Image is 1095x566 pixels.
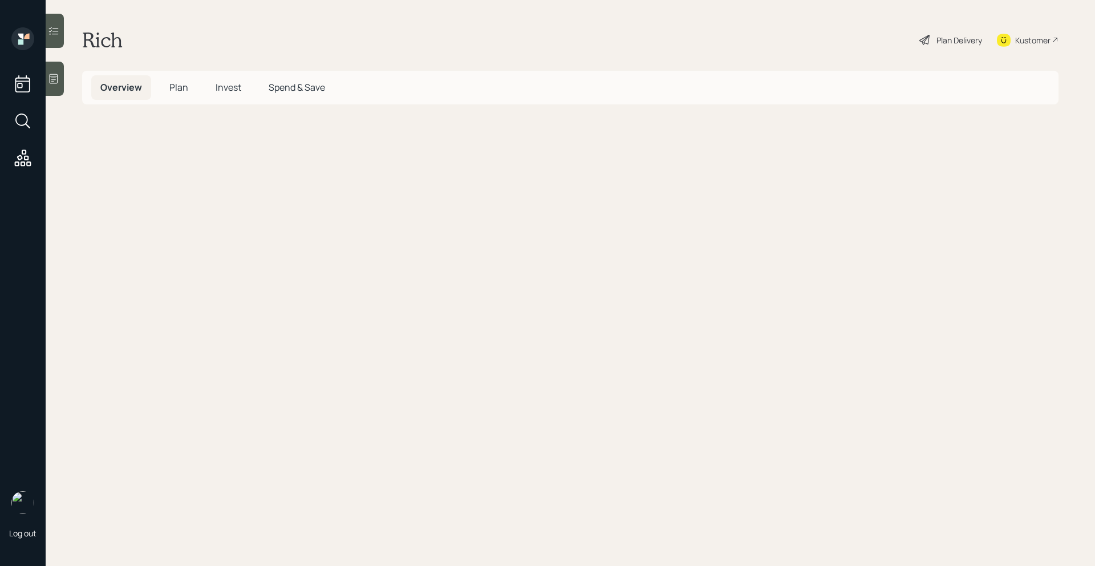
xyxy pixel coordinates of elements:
[11,491,34,514] img: retirable_logo.png
[269,81,325,94] span: Spend & Save
[82,27,123,52] h1: Rich
[9,528,36,539] div: Log out
[100,81,142,94] span: Overview
[936,34,982,46] div: Plan Delivery
[1015,34,1051,46] div: Kustomer
[169,81,188,94] span: Plan
[216,81,241,94] span: Invest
